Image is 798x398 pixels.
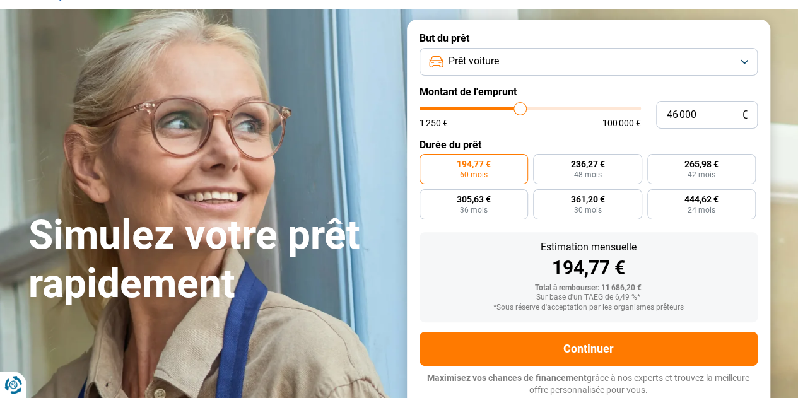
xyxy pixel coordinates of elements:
span: 444,62 € [684,195,719,204]
div: Total à rembourser: 11 686,20 € [430,284,748,293]
span: 194,77 € [457,160,491,168]
label: But du prêt [420,32,758,44]
label: Montant de l'emprunt [420,86,758,98]
span: 36 mois [460,206,488,214]
span: 305,63 € [457,195,491,204]
span: 1 250 € [420,119,448,127]
span: 24 mois [688,206,715,214]
span: 42 mois [688,171,715,179]
span: 100 000 € [602,119,641,127]
h1: Simulez votre prêt rapidement [28,211,392,308]
div: Sur base d'un TAEG de 6,49 %* [430,293,748,302]
div: *Sous réserve d'acceptation par les organismes prêteurs [430,303,748,312]
div: Estimation mensuelle [430,242,748,252]
span: 60 mois [460,171,488,179]
p: grâce à nos experts et trouvez la meilleure offre personnalisée pour vous. [420,372,758,397]
button: Prêt voiture [420,48,758,76]
span: Maximisez vos chances de financement [427,373,587,383]
span: 236,27 € [570,160,604,168]
span: 30 mois [573,206,601,214]
button: Continuer [420,332,758,366]
span: 48 mois [573,171,601,179]
span: Prêt voiture [449,54,499,68]
div: 194,77 € [430,259,748,278]
span: 265,98 € [684,160,719,168]
span: 361,20 € [570,195,604,204]
label: Durée du prêt [420,139,758,151]
span: € [742,110,748,120]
